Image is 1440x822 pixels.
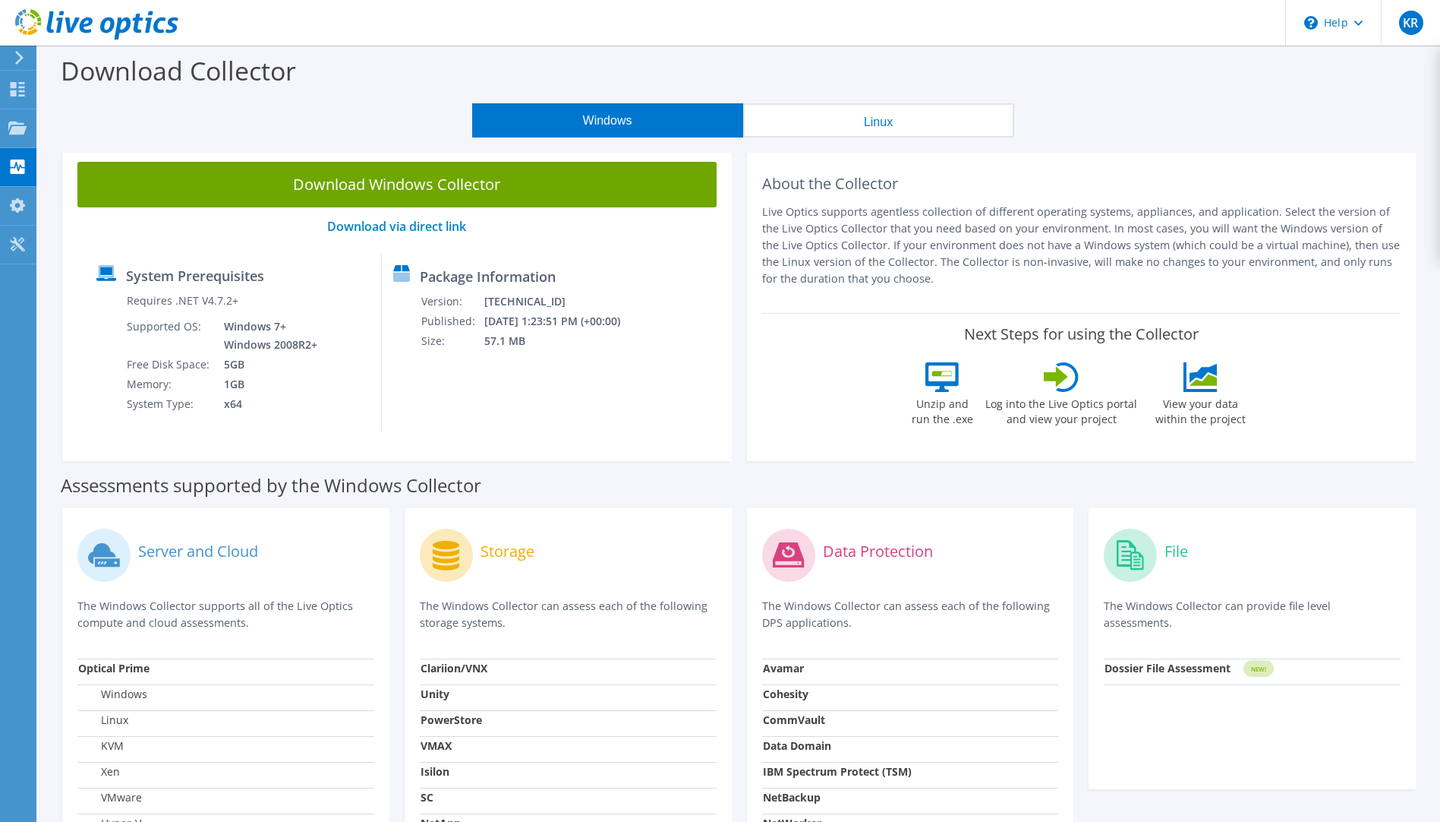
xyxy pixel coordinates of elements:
[420,269,556,284] label: Package Information
[213,394,320,414] td: x64
[126,394,213,414] td: System Type:
[78,687,147,702] label: Windows
[763,687,808,701] strong: Cohesity
[762,175,1401,193] h2: About the Collector
[138,544,258,559] label: Server and Cloud
[126,317,213,355] td: Supported OS:
[985,392,1138,427] label: Log into the Live Optics portal and view your project
[1145,392,1255,427] label: View your data within the project
[1399,11,1423,35] span: KR
[213,317,320,355] td: Windows 7+ Windows 2008R2+
[1104,661,1230,675] strong: Dossier File Assessment
[126,268,264,283] label: System Prerequisites
[964,325,1199,343] label: Next Steps for using the Collector
[421,311,484,331] td: Published:
[763,661,804,675] strong: Avamar
[78,790,142,805] label: VMware
[907,392,977,427] label: Unzip and run the .exe
[763,738,831,753] strong: Data Domain
[126,355,213,375] td: Free Disk Space:
[421,713,482,727] strong: PowerStore
[213,375,320,394] td: 1GB
[77,598,374,631] p: The Windows Collector supports all of the Live Optics compute and cloud assessments.
[421,738,452,753] strong: VMAX
[213,355,320,375] td: 5GB
[421,764,449,779] strong: Isilon
[762,204,1401,287] p: Live Optics supports agentless collection of different operating systems, appliances, and applica...
[61,53,296,88] label: Download Collector
[78,764,120,779] label: Xen
[1251,665,1266,673] tspan: NEW!
[126,375,213,394] td: Memory:
[127,293,238,308] label: Requires .NET V4.7.2+
[1164,544,1188,559] label: File
[61,478,481,493] label: Assessments supported by the Windows Collector
[763,764,912,779] strong: IBM Spectrum Protect (TSM)
[78,713,128,728] label: Linux
[78,738,124,754] label: KVM
[481,544,534,559] label: Storage
[421,790,433,805] strong: SC
[763,790,821,805] strong: NetBackup
[327,218,466,235] a: Download via direct link
[421,687,449,701] strong: Unity
[743,103,1014,138] button: Linux
[1104,598,1401,631] p: The Windows Collector can provide file level assessments.
[484,331,641,351] td: 57.1 MB
[484,292,641,311] td: [TECHNICAL_ID]
[421,331,484,351] td: Size:
[763,713,825,727] strong: CommVault
[823,544,933,559] label: Data Protection
[762,598,1059,631] p: The Windows Collector can assess each of the following DPS applications.
[484,311,641,331] td: [DATE] 1:23:51 PM (+00:00)
[472,103,743,138] button: Windows
[77,162,717,207] a: Download Windows Collector
[1304,16,1318,30] svg: \n
[78,661,150,675] strong: Optical Prime
[421,661,487,675] strong: Clariion/VNX
[421,292,484,311] td: Version:
[420,598,717,631] p: The Windows Collector can assess each of the following storage systems.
